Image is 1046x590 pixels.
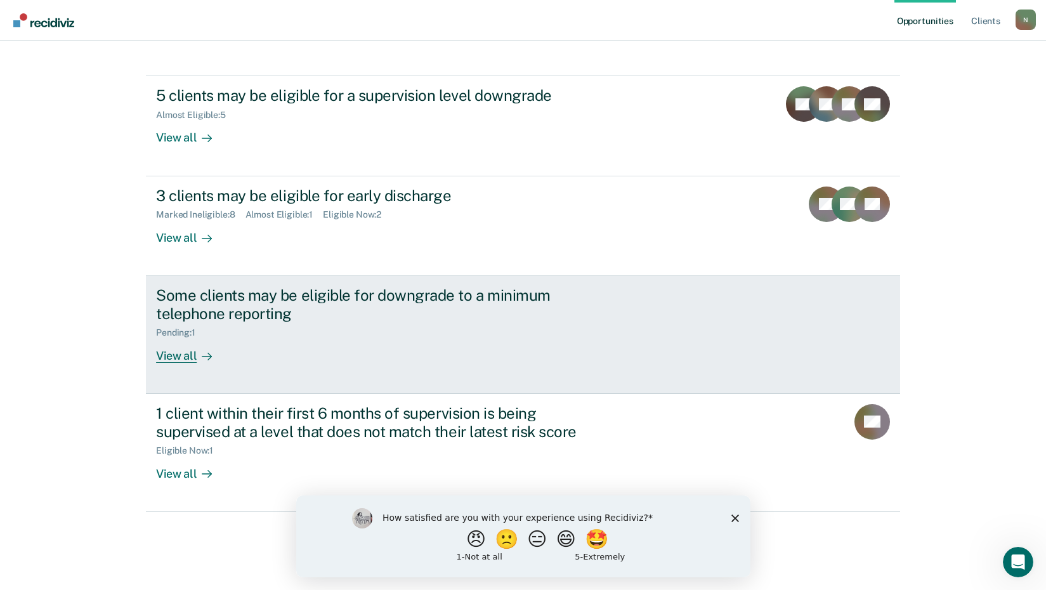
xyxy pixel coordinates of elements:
[156,121,227,145] div: View all
[13,13,74,27] img: Recidiviz
[156,327,206,338] div: Pending : 1
[156,445,223,456] div: Eligible Now : 1
[156,456,227,481] div: View all
[146,394,900,512] a: 1 client within their first 6 months of supervision is being supervised at a level that does not ...
[156,110,236,121] div: Almost Eligible : 5
[245,209,324,220] div: Almost Eligible : 1
[156,86,601,105] div: 5 clients may be eligible for a supervision level downgrade
[156,220,227,245] div: View all
[146,75,900,176] a: 5 clients may be eligible for a supervision level downgradeAlmost Eligible:5View all
[146,276,900,394] a: Some clients may be eligible for downgrade to a minimum telephone reportingPending:1View all
[1003,547,1033,577] iframe: Intercom live chat
[296,495,750,577] iframe: Survey by Kim from Recidiviz
[323,209,391,220] div: Eligible Now : 2
[156,286,601,323] div: Some clients may be eligible for downgrade to a minimum telephone reporting
[1016,10,1036,30] button: Profile dropdown button
[156,187,601,205] div: 3 clients may be eligible for early discharge
[146,176,900,276] a: 3 clients may be eligible for early dischargeMarked Ineligible:8Almost Eligible:1Eligible Now:2Vi...
[156,338,227,363] div: View all
[156,209,245,220] div: Marked Ineligible : 8
[1016,10,1036,30] div: N
[156,404,601,441] div: 1 client within their first 6 months of supervision is being supervised at a level that does not ...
